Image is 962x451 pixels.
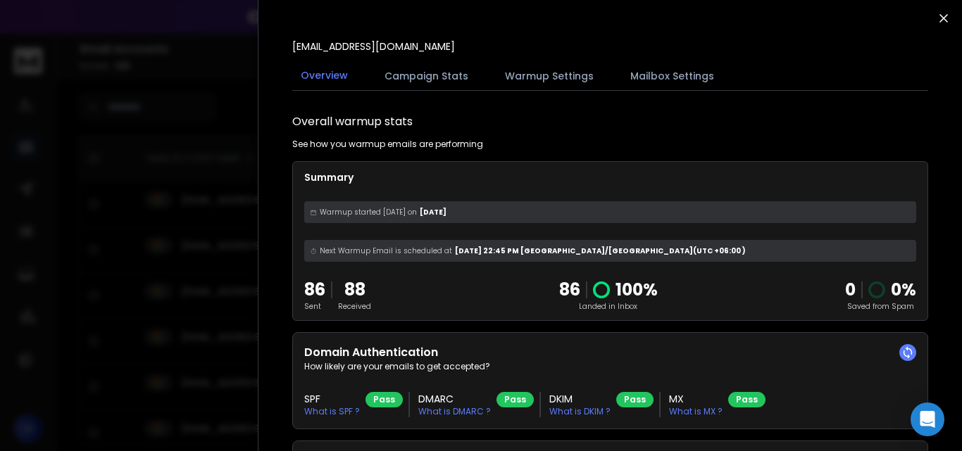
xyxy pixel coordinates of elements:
[845,278,856,301] strong: 0
[366,392,403,407] div: Pass
[376,61,477,91] button: Campaign Stats
[304,392,360,406] h3: SPF
[292,39,455,53] p: [EMAIL_ADDRESS][DOMAIN_NAME]
[338,301,371,312] p: Received
[845,301,916,312] p: Saved from Spam
[304,279,325,301] p: 86
[728,392,766,407] div: Pass
[304,344,916,361] h2: Domain Authentication
[559,279,580,301] p: 86
[496,392,534,407] div: Pass
[616,392,654,407] div: Pass
[304,240,916,262] div: [DATE] 22:45 PM [GEOGRAPHIC_DATA]/[GEOGRAPHIC_DATA] (UTC +06:00 )
[496,61,602,91] button: Warmup Settings
[304,361,916,372] p: How likely are your emails to get accepted?
[292,139,483,150] p: See how you warmup emails are performing
[616,279,658,301] p: 100 %
[418,406,491,417] p: What is DMARC ?
[292,113,413,130] h1: Overall warmup stats
[549,406,611,417] p: What is DKIM ?
[622,61,723,91] button: Mailbox Settings
[292,60,356,92] button: Overview
[549,392,611,406] h3: DKIM
[669,392,723,406] h3: MX
[891,279,916,301] p: 0 %
[304,406,360,417] p: What is SPF ?
[418,392,491,406] h3: DMARC
[304,301,325,312] p: Sent
[320,207,417,217] span: Warmup started [DATE] on
[669,406,723,417] p: What is MX ?
[338,279,371,301] p: 88
[304,201,916,223] div: [DATE]
[320,246,452,256] span: Next Warmup Email is scheduled at
[304,170,916,184] p: Summary
[911,402,944,436] div: Open Intercom Messenger
[559,301,658,312] p: Landed in Inbox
